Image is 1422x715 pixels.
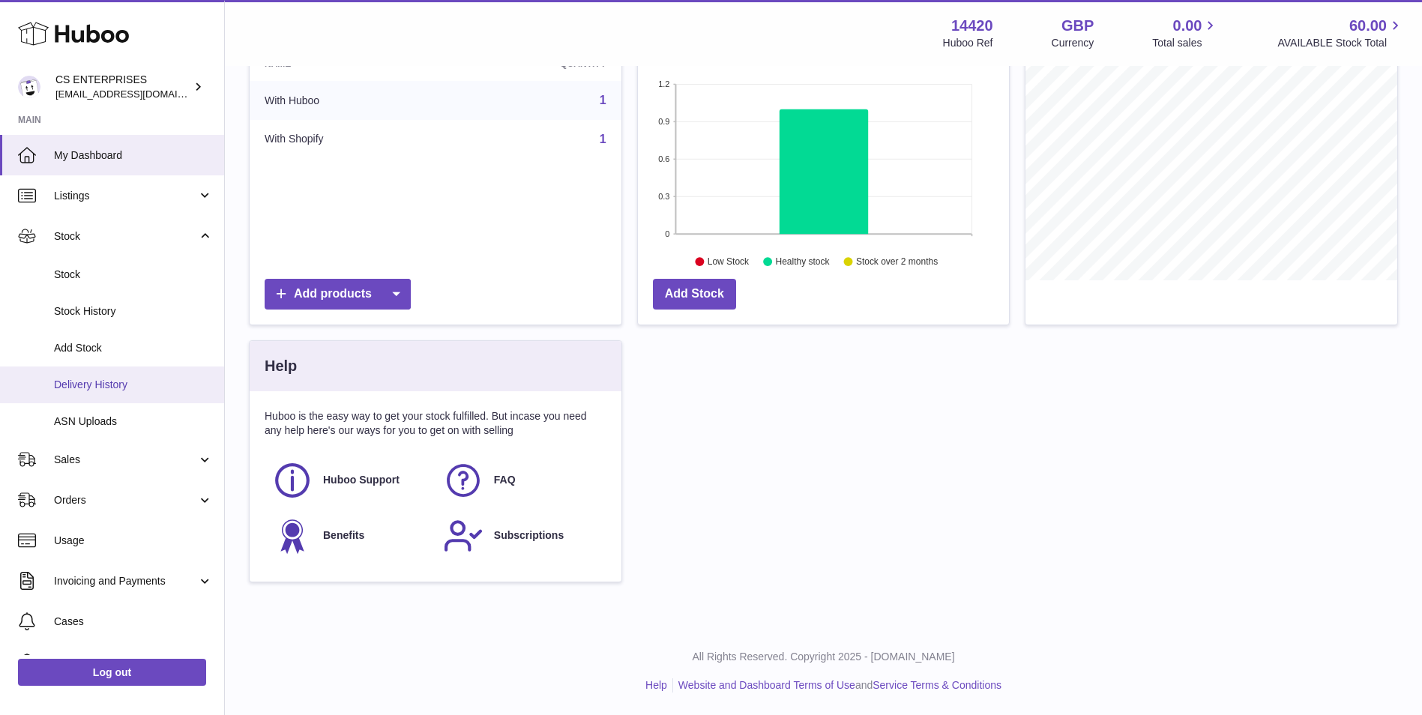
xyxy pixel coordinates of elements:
li: and [673,678,1001,693]
span: AVAILABLE Stock Total [1277,36,1404,50]
span: Add Stock [54,341,213,355]
td: With Shopify [250,120,450,159]
strong: GBP [1061,16,1094,36]
text: 0.9 [658,117,669,126]
span: Total sales [1152,36,1219,50]
p: Huboo is the easy way to get your stock fulfilled. But incase you need any help here's our ways f... [265,409,606,438]
text: 0.6 [658,154,669,163]
span: Stock [54,268,213,282]
span: Listings [54,189,197,203]
span: Sales [54,453,197,467]
a: 60.00 AVAILABLE Stock Total [1277,16,1404,50]
text: 0 [665,229,669,238]
a: Huboo Support [272,460,428,501]
a: Benefits [272,516,428,556]
text: 0.3 [658,192,669,201]
span: ASN Uploads [54,414,213,429]
a: 1 [600,133,606,145]
span: Subscriptions [494,528,564,543]
span: 60.00 [1349,16,1387,36]
span: Orders [54,493,197,507]
div: CS ENTERPRISES [55,73,190,101]
span: Benefits [323,528,364,543]
span: Stock [54,229,197,244]
span: Stock History [54,304,213,319]
span: Cases [54,615,213,629]
a: Website and Dashboard Terms of Use [678,679,855,691]
span: Usage [54,534,213,548]
span: Huboo Support [323,473,400,487]
a: FAQ [443,460,599,501]
a: Add products [265,279,411,310]
strong: 14420 [951,16,993,36]
span: 0.00 [1173,16,1202,36]
h3: Help [265,356,297,376]
span: Delivery History [54,378,213,392]
div: Currency [1052,36,1094,50]
span: Invoicing and Payments [54,574,197,588]
p: All Rights Reserved. Copyright 2025 - [DOMAIN_NAME] [237,650,1410,664]
a: Service Terms & Conditions [873,679,1001,691]
div: Huboo Ref [943,36,993,50]
a: 0.00 Total sales [1152,16,1219,50]
a: Log out [18,659,206,686]
a: 1 [600,94,606,106]
a: Help [645,679,667,691]
img: internalAdmin-14420@internal.huboo.com [18,76,40,98]
a: Add Stock [653,279,736,310]
span: FAQ [494,473,516,487]
text: 1.2 [658,79,669,88]
text: Healthy stock [775,256,830,267]
span: My Dashboard [54,148,213,163]
a: Subscriptions [443,516,599,556]
td: With Huboo [250,81,450,120]
text: Stock over 2 months [856,256,938,267]
span: [EMAIL_ADDRESS][DOMAIN_NAME] [55,88,220,100]
text: Low Stock [708,256,750,267]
